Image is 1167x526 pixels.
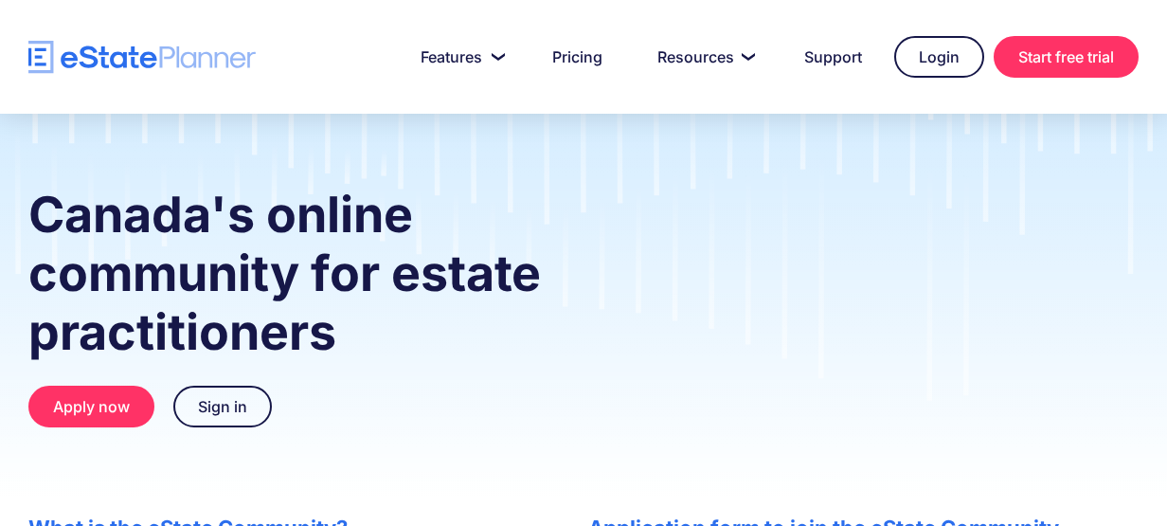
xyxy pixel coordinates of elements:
[635,38,772,76] a: Resources
[530,38,625,76] a: Pricing
[28,41,256,74] a: home
[28,386,154,427] a: Apply now
[994,36,1139,78] a: Start free trial
[781,38,885,76] a: Support
[894,36,984,78] a: Login
[173,386,272,427] a: Sign in
[398,38,520,76] a: Features
[28,185,541,362] strong: Canada's online community for estate practitioners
